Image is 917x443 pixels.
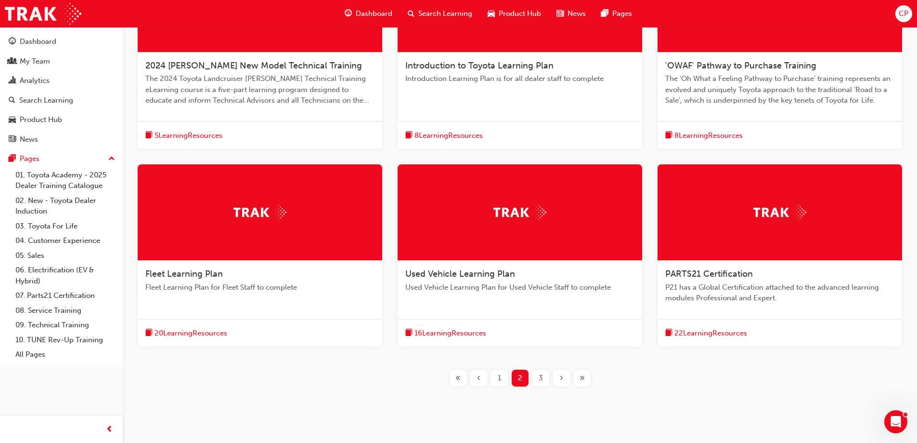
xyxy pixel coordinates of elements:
[138,164,382,347] a: TrakFleet Learning PlanFleet Learning Plan for Fleet Staff to completebook-icon20LearningResources
[345,8,352,20] span: guage-icon
[9,57,16,66] span: people-icon
[9,116,16,124] span: car-icon
[155,130,222,141] span: 5 Learning Resources
[488,8,495,20] span: car-icon
[551,370,572,387] button: Next page
[414,130,483,141] span: 8 Learning Resources
[12,333,119,348] a: 10. TUNE Rev-Up Training
[405,327,413,339] span: book-icon
[405,268,515,279] span: Used Vehicle Learning Plan
[899,8,908,19] span: CP
[480,4,549,24] a: car-iconProduct Hub
[145,73,375,106] span: The 2024 Toyota Landcruiser [PERSON_NAME] Technical Training eLearning course is a five-part lear...
[405,73,634,84] span: Introduction Learning Plan is for all dealer staff to complete
[4,111,119,129] a: Product Hub
[5,3,81,25] img: Trak
[499,8,541,19] span: Product Hub
[20,36,56,47] div: Dashboard
[233,205,286,220] img: Trak
[753,205,806,220] img: Trak
[337,4,400,24] a: guage-iconDashboard
[9,155,16,163] span: pages-icon
[20,56,50,67] div: My Team
[468,370,489,387] button: Previous page
[12,168,119,193] a: 01. Toyota Academy - 2025 Dealer Training Catalogue
[12,347,119,362] a: All Pages
[145,130,153,142] span: book-icon
[108,153,115,165] span: up-icon
[20,75,50,86] div: Analytics
[455,373,461,384] span: «
[665,268,753,279] span: PARTS21 Certification
[665,73,894,106] span: The 'Oh What a Feeling Pathway to Purchase' training represents an evolved and uniquely Toyota ap...
[405,60,554,71] span: Introduction to Toyota Learning Plan
[405,130,413,142] span: book-icon
[12,303,119,318] a: 08. Service Training
[12,233,119,248] a: 04. Customer Experience
[145,268,223,279] span: Fleet Learning Plan
[510,370,530,387] button: Page 2
[594,4,640,24] a: pages-iconPages
[145,327,227,339] button: book-icon20LearningResources
[106,424,113,436] span: prev-icon
[448,370,468,387] button: First page
[572,370,593,387] button: Last page
[556,8,564,20] span: news-icon
[665,60,816,71] span: 'OWAF' Pathway to Purchase Training
[665,327,672,339] span: book-icon
[408,8,414,20] span: search-icon
[601,8,608,20] span: pages-icon
[19,95,73,106] div: Search Learning
[20,114,62,125] div: Product Hub
[612,8,632,19] span: Pages
[145,130,222,142] button: book-icon5LearningResources
[155,328,227,339] span: 20 Learning Resources
[405,327,486,339] button: book-icon16LearningResources
[477,373,480,384] span: ‹
[895,5,912,22] button: CP
[12,288,119,303] a: 07. Parts21 Certification
[12,219,119,234] a: 03. Toyota For Life
[414,328,486,339] span: 16 Learning Resources
[405,282,634,293] span: Used Vehicle Learning Plan for Used Vehicle Staff to complete
[12,318,119,333] a: 09. Technical Training
[4,72,119,90] a: Analytics
[4,53,119,70] a: My Team
[405,130,483,142] button: book-icon8LearningResources
[493,205,546,220] img: Trak
[530,370,551,387] button: Page 3
[418,8,472,19] span: Search Learning
[580,373,585,384] span: »
[12,263,119,288] a: 06. Electrification (EV & Hybrid)
[398,164,642,347] a: TrakUsed Vehicle Learning PlanUsed Vehicle Learning Plan for Used Vehicle Staff to completebook-i...
[560,373,563,384] span: ›
[20,134,38,145] div: News
[658,164,902,347] a: TrakPARTS21 CertificationP21 has a Global Certification attached to the advanced learning modules...
[145,282,375,293] span: Fleet Learning Plan for Fleet Staff to complete
[9,38,16,46] span: guage-icon
[356,8,392,19] span: Dashboard
[4,150,119,168] button: Pages
[20,153,39,164] div: Pages
[665,130,672,142] span: book-icon
[489,370,510,387] button: Page 1
[12,193,119,219] a: 02. New - Toyota Dealer Induction
[539,373,543,384] span: 3
[665,282,894,304] span: P21 has a Global Certification attached to the advanced learning modules Professional and Expert.
[9,77,16,85] span: chart-icon
[4,131,119,148] a: News
[4,31,119,150] button: DashboardMy TeamAnalyticsSearch LearningProduct HubNews
[4,92,119,109] a: Search Learning
[9,135,16,144] span: news-icon
[145,327,153,339] span: book-icon
[568,8,586,19] span: News
[400,4,480,24] a: search-iconSearch Learning
[145,60,362,71] span: 2024 [PERSON_NAME] New Model Technical Training
[12,248,119,263] a: 05. Sales
[674,328,747,339] span: 22 Learning Resources
[665,130,743,142] button: book-icon8LearningResources
[665,327,747,339] button: book-icon22LearningResources
[674,130,743,141] span: 8 Learning Resources
[498,373,501,384] span: 1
